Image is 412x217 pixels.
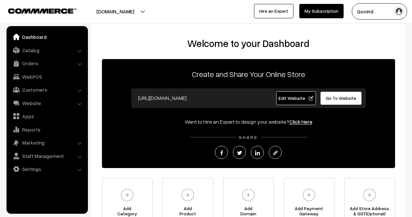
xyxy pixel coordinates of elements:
a: Marketing [8,137,86,148]
a: Apps [8,110,86,122]
a: Orders [8,57,86,69]
img: plus.svg [118,186,136,204]
div: Want to Hire an Expert to design your website? [102,118,395,126]
a: Hire an Expert [254,4,293,18]
a: Reports [8,124,86,135]
a: Catalog [8,44,86,56]
button: [DOMAIN_NAME] [74,3,157,20]
span: Go To Website [326,95,356,101]
button: Govind . [352,3,407,20]
a: My Subscription [299,4,344,18]
img: COMMMERCE [8,8,77,13]
img: user [394,7,404,16]
a: Website [8,97,86,109]
a: Edit Website [276,91,316,105]
h2: Welcome to your Dashboard [98,38,399,49]
img: plus.svg [179,186,197,204]
img: plus.svg [361,186,378,204]
a: Customers [8,84,86,96]
a: Staff Management [8,150,86,162]
a: COMMMERCE [8,7,65,14]
p: Create and Share Your Online Store [102,68,395,80]
img: plus.svg [300,186,318,204]
a: Dashboard [8,31,86,43]
a: Go To Website [320,91,362,105]
span: SHARE [235,134,261,140]
a: WebPOS [8,71,86,83]
span: Edit Website [278,95,313,101]
img: plus.svg [239,186,257,204]
a: Click Here [289,118,312,125]
a: Settings [8,163,86,175]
